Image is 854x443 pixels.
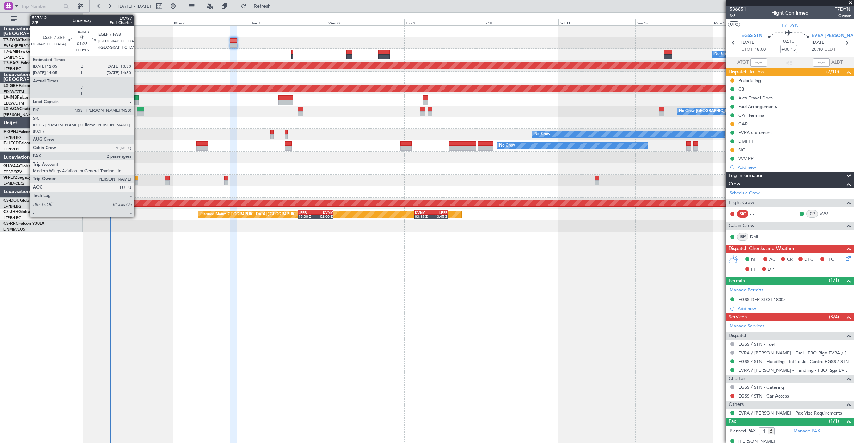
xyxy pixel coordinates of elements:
a: T7-EAGLFalcon 8X [3,61,40,65]
a: EDLW/DTM [3,101,24,106]
a: EVRA/[PERSON_NAME] [3,43,47,49]
span: ALDT [831,59,843,66]
div: Mon 6 [173,19,250,25]
a: EDLW/DTM [3,89,24,94]
div: Tue 7 [250,19,327,25]
span: 3/3 [730,13,746,19]
a: F-GPNJFalcon 900EX [3,130,45,134]
div: Add new [738,306,851,311]
span: F-HECD [3,141,19,145]
span: Crew [729,180,740,188]
span: Dispatch [729,332,748,340]
a: LFPB/LBG [3,147,22,152]
div: - - [750,211,766,217]
span: Permits [729,277,745,285]
div: 03:15 Z [415,214,431,218]
a: T7-EMIHawker 900XP [3,50,46,54]
label: Planned PAX [730,428,756,435]
a: CS-JHHGlobal 6000 [3,210,42,214]
span: LX-AOA [3,107,19,111]
div: SIC [737,210,748,218]
div: KVNY [415,210,431,215]
span: T7DYN [835,6,851,13]
button: UTC [728,21,740,27]
a: LX-INBFalcon 900EX EASy II [3,95,58,100]
span: T7-EMI [3,50,17,54]
div: Thu 9 [404,19,481,25]
span: DP [768,266,774,273]
a: EVRA / [PERSON_NAME] - Handling - FBO Riga EVRA / [PERSON_NAME] [738,367,851,373]
div: - [97,146,112,150]
span: 02:10 [783,38,794,45]
a: EGSS / STN - Fuel [738,341,775,347]
div: 19:35 Z [82,146,97,150]
a: DMI [750,234,766,240]
span: [DATE] [812,39,826,46]
span: Others [729,401,744,409]
a: LFPB/LBG [3,204,22,209]
div: No Crew [GEOGRAPHIC_DATA] ([GEOGRAPHIC_DATA]) [679,106,779,117]
a: EVRA / [PERSON_NAME] - Fuel - FBO Riga EVRA / [PERSON_NAME] [738,350,851,356]
div: Sat 11 [558,19,635,25]
span: Refresh [248,4,277,9]
div: Wed 8 [327,19,404,25]
span: [DATE] [741,39,756,46]
span: CS-RRC [3,221,18,226]
a: Manage Services [730,323,764,330]
div: EVRA statement [738,129,772,135]
span: ATOT [737,59,749,66]
span: T7-DYN [781,22,799,29]
div: GAR [738,121,748,127]
a: LFMD/CEQ [3,181,24,186]
div: [DATE] [84,14,96,20]
a: CS-DOUGlobal 6500 [3,199,43,203]
div: VVV PP [738,156,754,161]
a: DNMM/LOS [3,227,25,232]
span: [DATE] - [DATE] [118,3,151,9]
div: DMI PP [738,138,754,144]
div: KVNY [316,210,333,215]
div: No Crew [714,49,730,59]
span: 9H-LPZ [3,176,17,180]
span: ETOT [741,46,753,53]
a: T7-DYNChallenger 604 [3,38,49,42]
a: F-HECDFalcon 7X [3,141,38,145]
span: EGSS STN [741,33,762,40]
div: CB [738,86,744,92]
span: (7/10) [826,68,839,75]
span: Services [729,313,747,321]
span: LX-GBH [3,84,19,88]
a: LX-GBHFalcon 7X [3,84,38,88]
span: (1/1) [829,417,839,425]
span: T7-DYN [3,38,19,42]
a: [PERSON_NAME]/QSA [3,112,44,117]
div: LFPB [431,210,447,215]
span: DFC, [804,256,815,263]
span: CS-JHH [3,210,18,214]
div: Add new [738,164,851,170]
span: Cabin Crew [729,222,755,230]
div: WSSL [96,142,111,146]
a: FCBB/BZV [3,169,22,175]
a: LFPB/LBG [3,215,22,220]
a: LFMN/NCE [3,55,24,60]
div: Prebriefing [738,77,761,83]
a: 9H-LPZLegacy 500 [3,176,40,180]
input: Trip Number [21,1,61,11]
div: SIC [738,147,745,153]
span: 536851 [730,6,746,13]
span: MF [751,256,758,263]
div: HEGN [81,142,96,146]
span: 18:00 [755,46,766,53]
a: CS-RRCFalcon 900LX [3,221,44,226]
span: T7-EAGL [3,61,21,65]
div: Sun 12 [635,19,713,25]
a: Schedule Crew [730,190,760,197]
div: Mon 13 [713,19,790,25]
span: Pax [729,418,736,426]
div: 15:00 Z [299,214,316,218]
a: LFPB/LBG [3,135,22,140]
span: ELDT [824,46,836,53]
div: Flight Confirmed [771,9,809,17]
span: FP [751,266,756,273]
